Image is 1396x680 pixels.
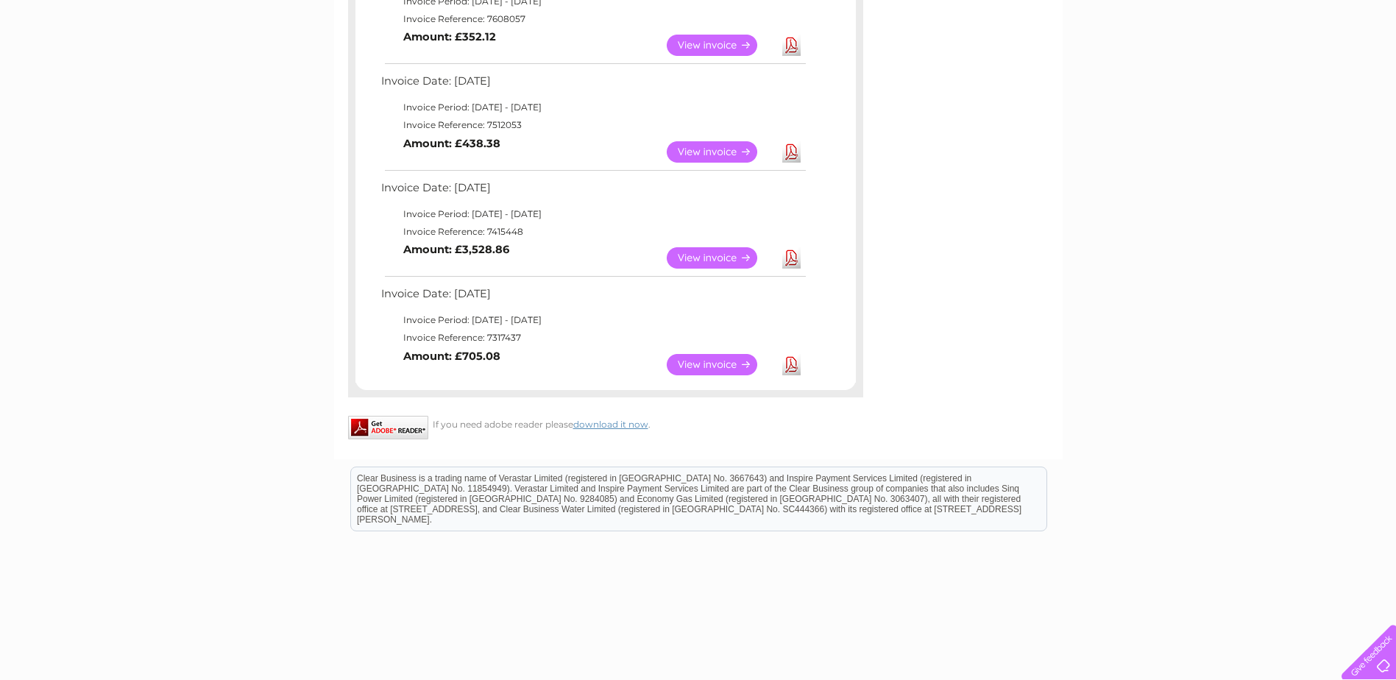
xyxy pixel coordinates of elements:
a: View [667,35,775,56]
a: View [667,247,775,269]
div: Clear Business is a trading name of Verastar Limited (registered in [GEOGRAPHIC_DATA] No. 3667643... [351,8,1046,71]
a: Download [782,141,801,163]
a: Blog [1268,63,1289,74]
a: Download [782,247,801,269]
a: Energy [1174,63,1206,74]
a: Log out [1347,63,1382,74]
a: Water [1137,63,1165,74]
a: Contact [1298,63,1334,74]
b: Amount: £352.12 [403,30,496,43]
a: Download [782,354,801,375]
td: Invoice Period: [DATE] - [DATE] [378,205,808,223]
b: Amount: £3,528.86 [403,243,509,256]
img: logo.png [49,38,124,83]
a: download it now [573,419,648,430]
td: Invoice Reference: 7608057 [378,10,808,28]
a: View [667,141,775,163]
a: Telecoms [1215,63,1259,74]
td: Invoice Reference: 7415448 [378,223,808,241]
td: Invoice Period: [DATE] - [DATE] [378,311,808,329]
td: Invoice Reference: 7512053 [378,116,808,134]
b: Amount: £705.08 [403,350,500,363]
a: Download [782,35,801,56]
td: Invoice Date: [DATE] [378,178,808,205]
a: View [667,354,775,375]
td: Invoice Date: [DATE] [378,71,808,99]
td: Invoice Reference: 7317437 [378,329,808,347]
td: Invoice Date: [DATE] [378,284,808,311]
div: If you need adobe reader please . [348,416,863,430]
a: 0333 014 3131 [1119,7,1220,26]
b: Amount: £438.38 [403,137,500,150]
td: Invoice Period: [DATE] - [DATE] [378,99,808,116]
